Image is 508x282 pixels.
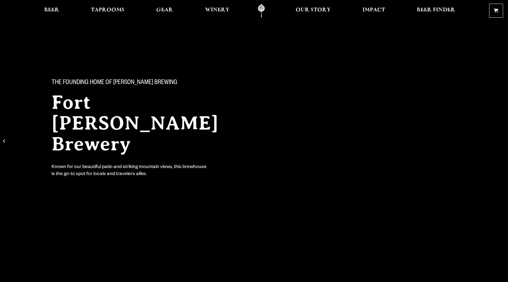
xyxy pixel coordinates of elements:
a: Taprooms [87,4,128,18]
span: Taprooms [91,8,124,13]
span: Gear [156,8,173,13]
a: Beer Finder [413,4,459,18]
span: Winery [205,8,229,13]
div: Known for our beautiful patio and striking mountain views, this brewhouse is the go-to spot for l... [52,164,208,178]
a: Impact [358,4,389,18]
span: The Founding Home of [PERSON_NAME] Brewing [52,79,177,87]
a: Odell Home [250,4,273,18]
span: Impact [362,8,385,13]
a: Winery [201,4,233,18]
span: Beer Finder [417,8,455,13]
a: Our Story [292,4,335,18]
span: Our Story [296,8,331,13]
h2: Fort [PERSON_NAME] Brewery [52,92,242,154]
a: Beer [40,4,63,18]
span: Beer [44,8,59,13]
a: Gear [152,4,177,18]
